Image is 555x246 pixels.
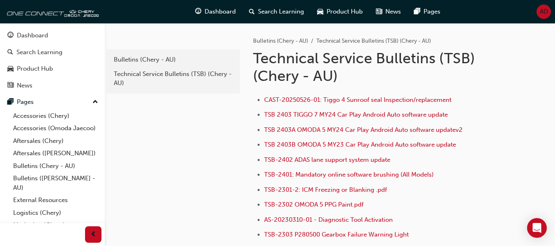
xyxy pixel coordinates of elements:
[10,160,101,172] a: Bulletins (Chery - AU)
[189,3,242,20] a: guage-iconDashboard
[253,49,493,85] h1: Technical Service Bulletins (TSB) (Chery - AU)
[10,147,101,160] a: Aftersales ([PERSON_NAME])
[7,99,14,106] span: pages-icon
[195,7,201,17] span: guage-icon
[3,94,101,110] button: Pages
[17,81,32,90] div: News
[10,135,101,147] a: Aftersales (Chery)
[376,7,382,17] span: news-icon
[17,31,48,40] div: Dashboard
[3,61,101,76] a: Product Hub
[114,69,233,88] div: Technical Service Bulletins (TSB) (Chery - AU)
[7,32,14,39] span: guage-icon
[264,156,390,163] a: TSB-2402 ADAS lane support system update
[242,3,311,20] a: search-iconSearch Learning
[264,141,456,148] a: TSB 2403B OMODA 5 MY23 Car Play Android Auto software update
[424,7,440,16] span: Pages
[317,7,323,17] span: car-icon
[327,7,363,16] span: Product Hub
[258,7,304,16] span: Search Learning
[264,126,463,133] a: TSB 2403A OMODA 5 MY24 Car Play Android Auto software updatev2
[311,3,369,20] a: car-iconProduct Hub
[114,55,233,64] div: Bulletins (Chery - AU)
[10,122,101,135] a: Accessories (Omoda Jaecoo)
[316,37,431,46] li: Technical Service Bulletins (TSB) (Chery - AU)
[3,78,101,93] a: News
[17,97,34,107] div: Pages
[264,186,387,193] a: TSB-2301-2: ICM Freezing or Blanking .pdf
[17,64,53,74] div: Product Hub
[264,111,448,118] a: TSB 2403 TIGGO 7 MY24 Car Play Android Auto software update
[249,7,255,17] span: search-icon
[3,45,101,60] a: Search Learning
[264,216,393,223] a: AS-20230310-01 - Diagnostic Tool Activation
[90,230,97,240] span: prev-icon
[7,82,14,90] span: news-icon
[3,28,101,43] a: Dashboard
[264,96,451,103] a: CAST-20250526-01: Tiggo 4 Sunroof seal Inspection/replacement
[10,194,101,207] a: External Resources
[264,231,409,238] a: TSB-2303 P280500 Gearbox Failure Warning Light
[7,65,14,73] span: car-icon
[110,53,237,67] a: Bulletins (Chery - AU)
[10,110,101,122] a: Accessories (Chery)
[3,26,101,94] button: DashboardSearch LearningProduct HubNews
[264,171,434,178] a: TSB-2401: Mandatory online software brushing (All Models)
[264,201,364,208] a: TSB-2302 OMODA 5 PPG Paint.pdf
[253,37,308,44] a: Bulletins (Chery - AU)
[10,219,101,232] a: Marketing (Chery)
[414,7,420,17] span: pages-icon
[369,3,408,20] a: news-iconNews
[4,3,99,20] img: oneconnect
[537,5,551,19] button: AD
[10,207,101,219] a: Logistics (Chery)
[527,218,547,238] div: Open Intercom Messenger
[385,7,401,16] span: News
[92,97,98,108] span: up-icon
[540,7,548,16] span: AD
[10,172,101,194] a: Bulletins ([PERSON_NAME] - AU)
[408,3,447,20] a: pages-iconPages
[7,49,13,56] span: search-icon
[205,7,236,16] span: Dashboard
[16,48,62,57] div: Search Learning
[110,67,237,90] a: Technical Service Bulletins (TSB) (Chery - AU)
